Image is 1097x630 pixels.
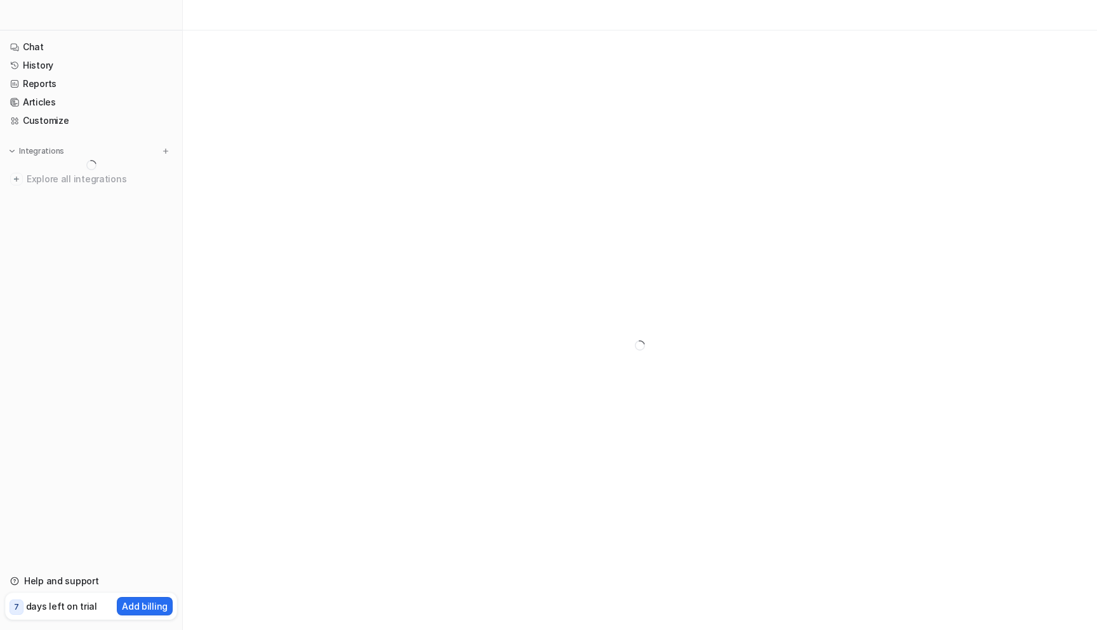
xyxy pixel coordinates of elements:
a: History [5,57,177,74]
a: Chat [5,38,177,56]
img: menu_add.svg [161,147,170,156]
a: Customize [5,112,177,130]
a: Explore all integrations [5,170,177,188]
a: Reports [5,75,177,93]
img: expand menu [8,147,17,156]
p: Integrations [19,146,64,156]
span: Explore all integrations [27,169,172,189]
p: 7 [14,601,19,613]
p: Add billing [122,600,168,613]
a: Articles [5,93,177,111]
button: Integrations [5,145,68,157]
p: days left on trial [26,600,97,613]
img: explore all integrations [10,173,23,185]
a: Help and support [5,572,177,590]
button: Add billing [117,597,173,615]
